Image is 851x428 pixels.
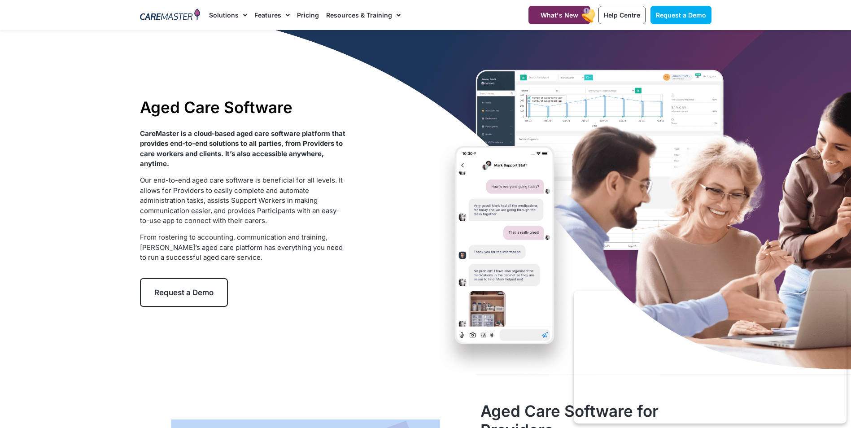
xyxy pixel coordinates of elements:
[140,98,346,117] h1: Aged Care Software
[598,6,646,24] a: Help Centre
[528,6,590,24] a: What's New
[541,11,578,19] span: What's New
[650,6,711,24] a: Request a Demo
[140,9,201,22] img: CareMaster Logo
[574,291,847,424] iframe: Popup CTA
[604,11,640,19] span: Help Centre
[140,129,345,168] strong: CareMaster is a cloud-based aged care software platform that provides end-to-end solutions to all...
[140,233,343,262] span: From rostering to accounting, communication and training, [PERSON_NAME]’s aged care platform has ...
[656,11,706,19] span: Request a Demo
[154,288,214,297] span: Request a Demo
[140,278,228,307] a: Request a Demo
[140,176,343,225] span: Our end-to-end aged care software is beneficial for all levels. It allows for Providers to easily...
